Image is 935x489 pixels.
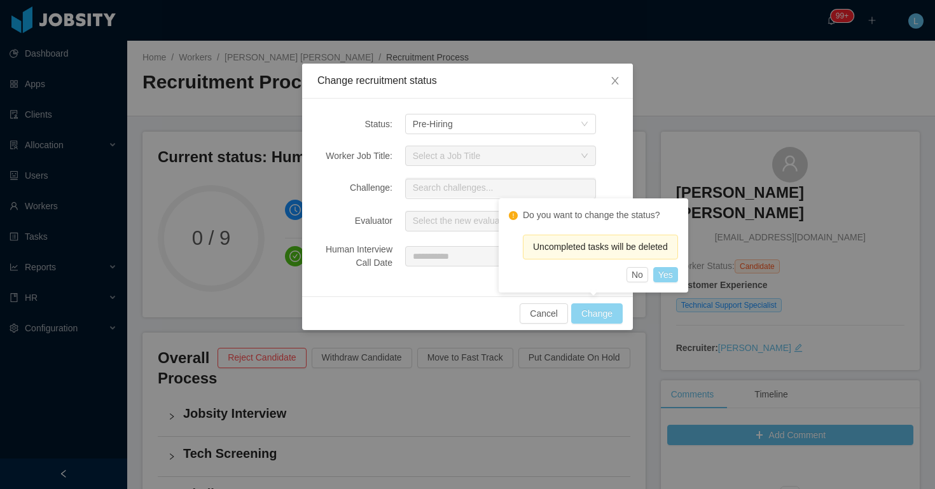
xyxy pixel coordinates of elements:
[581,152,588,161] i: icon: down
[627,267,648,282] button: No
[509,211,518,220] i: icon: exclamation-circle
[413,114,453,134] div: Pre-Hiring
[571,303,623,324] button: Change
[610,76,620,86] i: icon: close
[317,214,392,228] div: Evaluator
[317,74,618,88] div: Change recruitment status
[597,64,633,99] button: Close
[317,149,392,163] div: Worker Job Title:
[317,243,392,270] div: Human Interview Call Date
[523,210,660,220] text: Do you want to change the status?
[317,181,392,195] div: Challenge:
[653,267,678,282] button: Yes
[520,303,568,324] button: Cancel
[533,242,668,252] span: Uncompleted tasks will be deleted
[581,120,588,129] i: icon: down
[413,149,574,162] div: Select a Job Title
[317,118,392,131] div: Status:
